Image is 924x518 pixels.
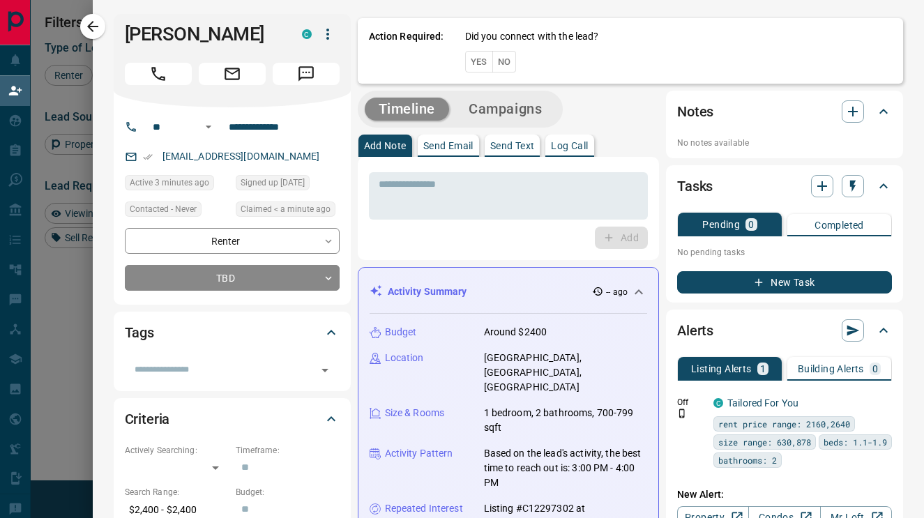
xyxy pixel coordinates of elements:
p: [GEOGRAPHIC_DATA], [GEOGRAPHIC_DATA], [GEOGRAPHIC_DATA] [484,351,648,395]
h2: Alerts [677,319,713,342]
div: condos.ca [713,398,723,408]
span: Email [199,63,266,85]
div: Tasks [677,169,892,203]
p: Listing Alerts [691,364,752,374]
svg: Push Notification Only [677,409,687,418]
p: Budget [385,325,417,340]
p: 1 [760,364,766,374]
p: Timeframe: [236,444,340,457]
p: Off [677,396,705,409]
p: Activity Pattern [385,446,453,461]
p: Around $2400 [484,325,547,340]
p: Size & Rooms [385,406,445,420]
button: Campaigns [455,98,556,121]
svg: Email Verified [143,152,153,162]
p: Add Note [364,141,407,151]
button: Yes [465,51,493,73]
div: Tue Jun 17 2025 [236,175,340,195]
h2: Notes [677,100,713,123]
button: Open [200,119,217,135]
p: Completed [815,220,864,230]
span: beds: 1.1-1.9 [824,435,887,449]
p: Search Range: [125,486,229,498]
p: Did you connect with the lead? [465,29,599,44]
span: Active 3 minutes ago [130,176,209,190]
p: Building Alerts [798,364,864,374]
p: Pending [702,220,740,229]
div: Notes [677,95,892,128]
div: TBD [125,265,340,291]
a: [EMAIL_ADDRESS][DOMAIN_NAME] [162,151,320,162]
h2: Criteria [125,408,170,430]
h2: Tasks [677,175,713,197]
p: Location [385,351,424,365]
h2: Tags [125,321,154,344]
h1: [PERSON_NAME] [125,23,281,45]
p: Action Required: [369,29,444,73]
button: New Task [677,271,892,294]
button: Open [315,360,335,380]
a: Tailored For You [727,397,798,409]
p: Actively Searching: [125,444,229,457]
span: Call [125,63,192,85]
span: bathrooms: 2 [718,453,777,467]
p: Activity Summary [388,284,467,299]
p: No pending tasks [677,242,892,263]
div: Tags [125,316,340,349]
p: Log Call [551,141,588,151]
span: Signed up [DATE] [241,176,305,190]
p: 0 [748,220,754,229]
div: Activity Summary-- ago [370,279,648,305]
p: New Alert: [677,487,892,502]
p: Repeated Interest [385,501,463,516]
div: Alerts [677,314,892,347]
p: -- ago [606,286,628,298]
p: Based on the lead's activity, the best time to reach out is: 3:00 PM - 4:00 PM [484,446,648,490]
p: 0 [872,364,878,374]
span: Contacted - Never [130,202,197,216]
p: 1 bedroom, 2 bathrooms, 700-799 sqft [484,406,648,435]
div: Criteria [125,402,340,436]
div: Wed Aug 13 2025 [236,201,340,221]
span: Message [273,63,340,85]
span: Claimed < a minute ago [241,202,331,216]
button: No [492,51,517,73]
div: Renter [125,228,340,254]
p: Send Email [423,141,474,151]
div: Wed Aug 13 2025 [125,175,229,195]
p: No notes available [677,137,892,149]
p: Budget: [236,486,340,498]
p: Send Text [490,141,535,151]
span: rent price range: 2160,2640 [718,417,850,431]
span: size range: 630,878 [718,435,811,449]
button: Timeline [365,98,450,121]
div: condos.ca [302,29,312,39]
